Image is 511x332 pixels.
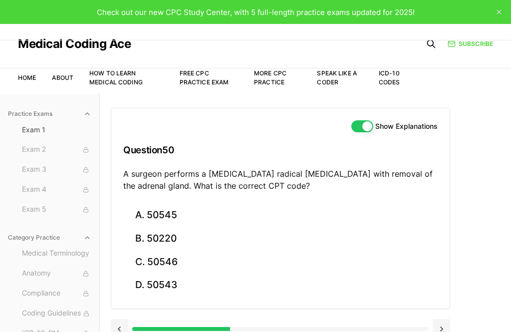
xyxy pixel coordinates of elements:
span: Check out our new CPC Study Center, with 5 full-length practice exams updated for 2025! [97,7,415,17]
iframe: portal-trigger [345,283,511,332]
button: Exam 5 [18,202,95,218]
p: A surgeon performs a [MEDICAL_DATA] radical [MEDICAL_DATA] with removal of the adrenal gland. Wha... [123,168,438,192]
span: Exam 4 [22,184,91,195]
a: Medical Coding Ace [18,38,131,50]
button: C. 50546 [123,250,438,274]
button: Compliance [18,286,95,302]
span: Exam 1 [22,125,91,135]
span: Exam 3 [22,164,91,175]
span: Exam 2 [22,144,91,155]
button: Exam 2 [18,142,95,158]
h3: Question 50 [123,135,438,165]
span: Medical Terminology [22,248,91,259]
button: Coding Guidelines [18,306,95,322]
span: Exam 5 [22,204,91,215]
button: Practice Exams [4,106,95,122]
button: close [491,4,507,20]
span: Anatomy [22,268,91,279]
button: Exam 4 [18,182,95,198]
span: Compliance [22,288,91,299]
a: Home [18,74,36,81]
button: B. 50220 [123,227,438,251]
a: Free CPC Practice Exam [180,69,229,86]
a: How to Learn Medical Coding [89,69,143,86]
a: More CPC Practice [254,69,286,86]
button: Exam 1 [18,122,95,138]
button: Exam 3 [18,162,95,178]
a: Subscribe [448,39,493,48]
a: About [52,74,73,81]
span: Coding Guidelines [22,308,91,319]
button: D. 50543 [123,274,438,297]
a: ICD-10 Codes [379,69,400,86]
button: Category Practice [4,230,95,246]
button: Anatomy [18,266,95,282]
a: Speak Like a Coder [317,69,356,86]
label: Show Explanations [375,123,438,130]
button: Medical Terminology [18,246,95,262]
button: A. 50545 [123,204,438,227]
